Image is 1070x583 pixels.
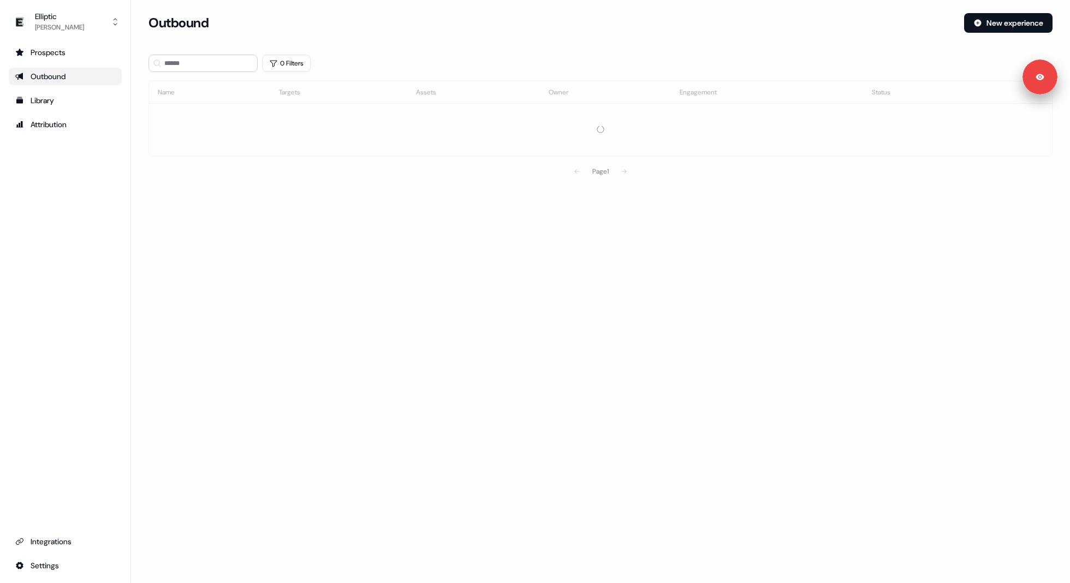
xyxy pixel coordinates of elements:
div: [PERSON_NAME] [35,22,84,33]
a: Go to attribution [9,116,122,133]
a: Go to prospects [9,44,122,61]
div: Attribution [15,119,115,130]
div: Integrations [15,536,115,547]
a: Go to templates [9,92,122,109]
button: New experience [964,13,1053,33]
h3: Outbound [148,15,209,31]
a: Go to outbound experience [9,68,122,85]
button: Elliptic[PERSON_NAME] [9,9,122,35]
div: Outbound [15,71,115,82]
div: Elliptic [35,11,84,22]
div: Settings [15,560,115,571]
div: Prospects [15,47,115,58]
a: Go to integrations [9,557,122,574]
button: 0 Filters [262,55,311,72]
div: Library [15,95,115,106]
a: Go to integrations [9,533,122,550]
